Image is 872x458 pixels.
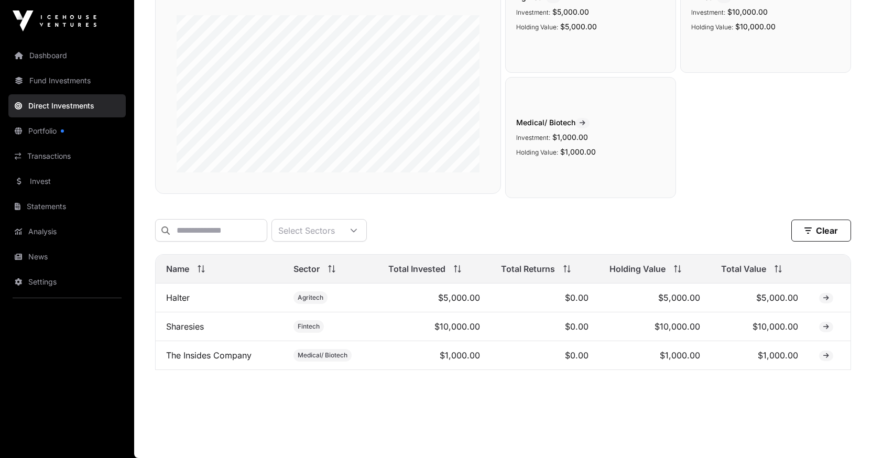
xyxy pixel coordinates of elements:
td: $0.00 [490,341,599,370]
button: Clear [791,220,851,242]
span: Fintech [298,322,320,331]
a: Statements [8,195,126,218]
span: Holding Value: [691,23,733,31]
span: $10,000.00 [735,22,776,31]
span: Investment: [516,8,550,16]
img: Icehouse Ventures Logo [13,10,96,31]
span: $1,000.00 [560,147,596,156]
td: $10,000.00 [599,312,710,341]
a: News [8,245,126,268]
td: $0.00 [490,312,599,341]
td: $10,000.00 [378,312,490,341]
span: Holding Value: [516,148,558,156]
td: $5,000.00 [599,283,710,312]
span: Medical/ Biotech [516,117,665,128]
td: $1,000.00 [378,341,490,370]
span: Total Invested [388,263,445,275]
span: Holding Value [609,263,666,275]
span: Sector [293,263,320,275]
a: Sharesies [166,321,204,332]
div: Select Sectors [272,220,341,241]
span: Holding Value: [516,23,558,31]
span: Agritech [298,293,323,302]
a: Fund Investments [8,69,126,92]
a: The Insides Company [166,350,252,361]
span: Investment: [691,8,725,16]
a: Invest [8,170,126,193]
td: $1,000.00 [711,341,809,370]
span: $5,000.00 [560,22,597,31]
span: $5,000.00 [552,7,589,16]
a: Direct Investments [8,94,126,117]
a: Dashboard [8,44,126,67]
span: Total Returns [501,263,555,275]
span: $1,000.00 [552,133,588,141]
td: $5,000.00 [711,283,809,312]
a: Settings [8,270,126,293]
span: Investment: [516,134,550,141]
td: $1,000.00 [599,341,710,370]
a: Halter [166,292,190,303]
a: Portfolio [8,119,126,143]
td: $10,000.00 [711,312,809,341]
a: Analysis [8,220,126,243]
span: $10,000.00 [727,7,768,16]
td: $0.00 [490,283,599,312]
span: Name [166,263,189,275]
span: Medical/ Biotech [298,351,347,359]
iframe: Chat Widget [820,408,872,458]
td: $5,000.00 [378,283,490,312]
span: Total Value [721,263,766,275]
a: Transactions [8,145,126,168]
